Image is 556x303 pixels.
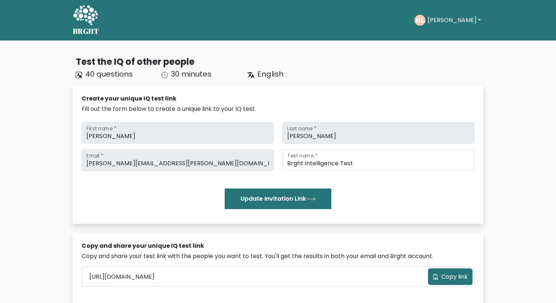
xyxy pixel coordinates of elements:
[82,252,474,261] div: Copy and share your test link with the people you want to test. You'll get the results in both yo...
[85,69,133,79] span: 40 questions
[416,16,424,24] text: OL
[425,15,483,25] button: [PERSON_NAME]
[82,94,474,103] div: Create your unique IQ test link
[171,69,211,79] span: 30 minutes
[82,105,474,113] div: Fill out the form below to create a unique link to your IQ test.
[441,272,468,281] span: Copy link
[282,149,474,171] input: Test name
[257,69,284,79] span: English
[82,242,474,250] div: Copy and share your unique IQ test link
[225,189,331,209] button: Update Invitation Link
[73,3,99,38] a: BRGHT
[82,122,274,144] input: First name
[282,122,474,144] input: Last name
[76,55,483,68] div: Test the IQ of other people
[82,149,274,171] input: Email
[73,27,99,36] h5: BRGHT
[428,268,473,285] button: Copy link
